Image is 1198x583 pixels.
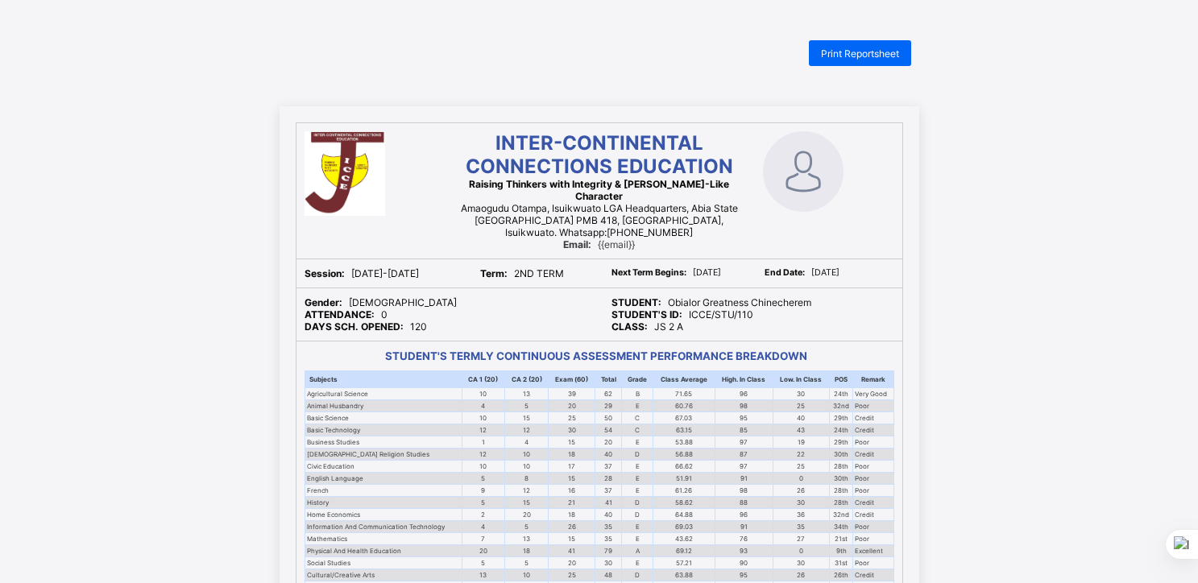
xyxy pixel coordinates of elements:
td: English Language [305,473,462,485]
td: 28th [829,497,853,509]
td: 28 [595,473,621,485]
th: CA 2 (20) [504,371,548,388]
span: Amaogudu Otampa, Isuikwuato LGA Headquarters, Abia State [GEOGRAPHIC_DATA] PMB 418, [GEOGRAPHIC_D... [461,202,738,238]
td: 30 [595,557,621,569]
td: D [622,497,653,509]
th: Remark [853,371,893,388]
td: E [622,485,653,497]
td: 61.26 [653,485,715,497]
th: Grade [622,371,653,388]
td: 15 [504,497,548,509]
td: Basic Science [305,412,462,424]
span: Obialor Greatness Chinecherem [611,296,811,308]
td: 87 [715,449,773,461]
td: 63.88 [653,569,715,581]
td: 26th [829,569,853,581]
td: 20 [504,509,548,521]
td: 5 [504,400,548,412]
td: Mathematics [305,533,462,545]
b: Email: [563,238,591,250]
td: Poor [853,473,893,485]
td: 40 [595,449,621,461]
td: 18 [504,545,548,557]
td: 12 [504,485,548,497]
td: 37 [595,485,621,497]
td: 20 [549,400,595,412]
td: 13 [504,533,548,545]
td: 15 [549,533,595,545]
td: 15 [504,412,548,424]
td: Poor [853,533,893,545]
span: Raising Thinkers with Integrity & [PERSON_NAME]-Like Character [469,178,729,202]
span: 120 [305,320,427,333]
td: 91 [715,473,773,485]
td: 25 [773,400,829,412]
td: B [622,388,653,400]
td: 97 [715,461,773,473]
b: Gender: [305,296,342,308]
td: 60.76 [653,400,715,412]
td: 2 [462,509,504,521]
span: [DATE]-[DATE] [305,267,419,279]
td: 62 [595,388,621,400]
td: E [622,461,653,473]
b: End Date: [765,267,805,278]
td: 10 [504,569,548,581]
td: Cultural/Creative Arts [305,569,462,581]
b: Session: [305,267,345,279]
td: 13 [504,388,548,400]
td: 10 [504,449,548,461]
td: 29th [829,412,853,424]
span: [DATE] [765,267,839,278]
td: 51.91 [653,473,715,485]
td: 8 [504,473,548,485]
td: 10 [462,461,504,473]
td: 13 [462,569,504,581]
td: Poor [853,521,893,533]
td: 35 [595,521,621,533]
th: High. In Class [715,371,773,388]
td: 93 [715,545,773,557]
td: E [622,400,653,412]
td: 25 [549,569,595,581]
td: 91 [715,521,773,533]
td: Credit [853,412,893,424]
td: 71.65 [653,388,715,400]
td: Poor [853,485,893,497]
td: 10 [504,461,548,473]
td: 98 [715,400,773,412]
td: 79 [595,545,621,557]
td: 97 [715,436,773,449]
td: 36 [773,509,829,521]
td: Business Studies [305,436,462,449]
td: E [622,436,653,449]
td: 57.21 [653,557,715,569]
td: 37 [595,461,621,473]
td: 5 [504,557,548,569]
td: Animal Husbandry [305,400,462,412]
td: 48 [595,569,621,581]
td: 20 [462,545,504,557]
td: 26 [773,485,829,497]
td: 18 [549,449,595,461]
td: E [622,557,653,569]
b: Next Term Begins: [611,267,686,278]
td: 54 [595,424,621,436]
td: 9 [462,485,504,497]
span: Print Reportsheet [821,48,899,60]
td: 69.03 [653,521,715,533]
td: E [622,533,653,545]
td: 32nd [829,400,853,412]
td: 22 [773,449,829,461]
td: 15 [549,473,595,485]
td: 31st [829,557,853,569]
td: 10 [462,388,504,400]
td: 16 [549,485,595,497]
th: Low. In Class [773,371,829,388]
td: Social Studies [305,557,462,569]
span: JS 2 A [611,320,683,333]
td: 4 [462,521,504,533]
td: 30th [829,473,853,485]
td: C [622,412,653,424]
td: 50 [595,412,621,424]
